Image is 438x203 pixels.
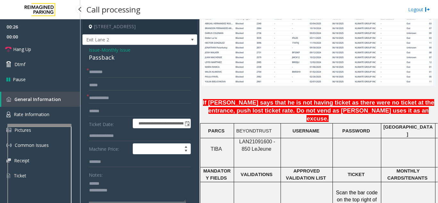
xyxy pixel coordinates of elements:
[14,96,61,102] span: General Information
[183,119,190,128] span: Toggle popup
[83,2,144,17] h3: Call processing
[82,19,197,34] h4: [STREET_ADDRESS]
[286,168,326,181] span: APPROVED VALIDATION LIST
[13,46,31,53] span: Hang Up
[13,76,26,83] span: Pause
[6,158,11,163] img: 'icon'
[14,111,49,117] span: Rate Information
[89,169,103,178] label: Notes:
[408,6,430,13] a: Logout
[208,128,224,133] span: PARCS
[83,35,174,45] span: Exit Lane 2
[203,99,434,122] span: If [PERSON_NAME] says that he is not having ticket as there were no ticket at the entrance, push ...
[6,112,11,117] img: 'icon'
[87,119,131,128] label: Ticket Date:
[203,168,231,181] span: MANDATORY FIELDS
[348,172,365,177] span: TICKET
[87,143,131,154] label: Machine Price:
[89,53,191,62] div: Passback
[240,172,272,177] span: VALIDATIONS
[181,144,190,149] span: Increase value
[383,124,433,137] span: [GEOGRAPHIC_DATA]
[6,143,12,148] img: 'icon'
[181,149,190,154] span: Decrease value
[101,47,131,53] span: Monthly Issue
[89,47,100,53] span: Issue
[425,6,430,13] img: logout
[257,146,272,152] span: Jeune
[292,128,319,133] span: USERNAME
[1,92,80,107] a: General Information
[342,128,370,133] span: PASSWORD
[6,173,11,179] img: 'icon'
[6,97,11,102] img: 'icon'
[202,14,435,86] img: c2ca93138f6b484f8c859405df5a3603.jpg
[387,168,427,181] span: MONTHLY CARDS/TENANTS
[236,128,272,133] span: BEYONDTRUST
[100,47,131,53] span: -
[6,128,11,132] img: 'icon'
[239,139,275,151] span: LAN21091600 - 850 Le
[211,146,222,152] span: TIBA
[14,61,25,68] span: Dtmf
